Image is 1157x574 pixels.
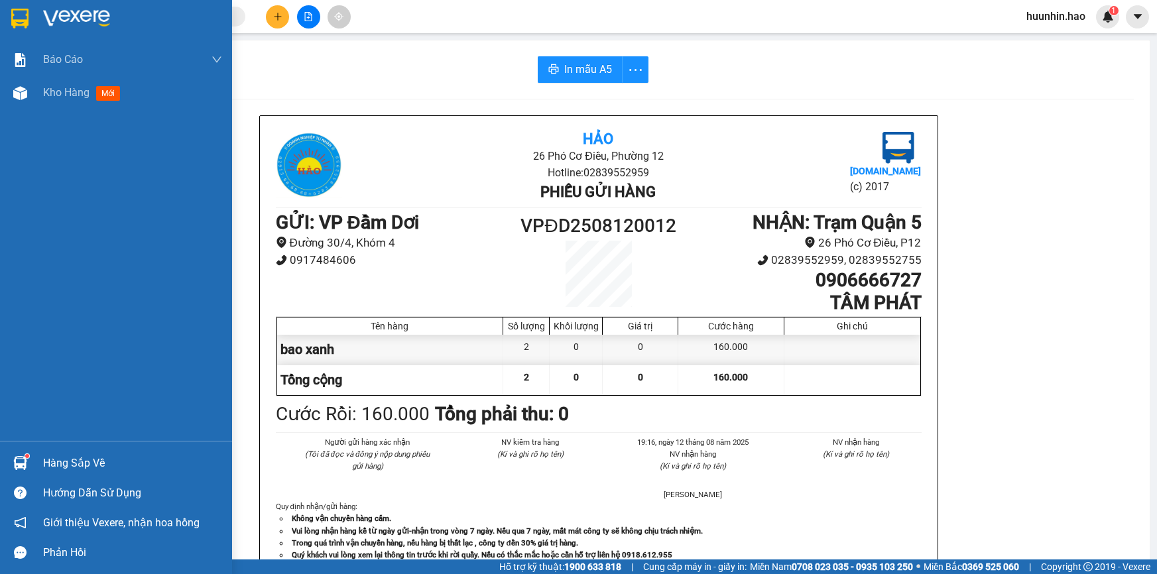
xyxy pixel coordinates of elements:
[43,51,83,68] span: Báo cáo
[383,164,814,181] li: Hotline: 02839552959
[631,559,633,574] span: |
[96,86,120,101] span: mới
[628,488,759,500] li: [PERSON_NAME]
[334,12,343,21] span: aim
[524,372,529,382] span: 2
[292,514,391,523] strong: Không vận chuyển hàng cấm.
[305,449,430,471] i: (Tôi đã đọc và đồng ý nộp dung phiếu gửi hàng)
[499,559,621,574] span: Hỗ trợ kỹ thuật:
[1111,6,1116,15] span: 1
[883,132,914,164] img: logo.jpg
[1132,11,1144,23] span: caret-down
[623,62,648,78] span: more
[713,372,748,382] span: 160.000
[679,292,921,314] h1: TÂM PHÁT
[277,335,504,365] div: bao xanh
[276,255,287,266] span: phone
[638,372,643,382] span: 0
[622,56,648,83] button: more
[292,526,703,536] strong: Vui lòng nhận hàng kể từ ngày gửi-nhận trong vòng 7 ngày. Nếu qua 7 ngày, mất mát công ty sẽ khôn...
[1126,5,1149,29] button: caret-down
[302,436,434,448] li: Người gửi hàng xác nhận
[1102,11,1114,23] img: icon-new-feature
[276,211,419,233] b: GỬI : VP Đầm Dơi
[292,538,578,547] strong: Trong quá trình vận chuyển hàng, nếu hàng bị thất lạc , công ty đền 30% giá trị hàng.
[465,436,596,448] li: NV kiểm tra hàng
[276,500,922,560] div: Quy định nhận/gửi hàng :
[280,372,342,388] span: Tổng cộng
[757,255,768,266] span: phone
[276,234,518,252] li: Đường 30/4, Khóm 4
[678,335,784,365] div: 160.000
[916,564,920,569] span: ⚪️
[503,335,550,365] div: 2
[518,211,680,241] h1: VPĐD2508120012
[548,64,559,76] span: printer
[14,546,27,559] span: message
[1016,8,1096,25] span: huunhin.hao
[43,86,90,99] span: Kho hàng
[276,251,518,269] li: 0917484606
[628,436,759,448] li: 19:16, ngày 12 tháng 08 năm 2025
[25,454,29,458] sup: 1
[564,61,612,78] span: In mẫu A5
[628,448,759,460] li: NV nhận hàng
[603,335,678,365] div: 0
[750,559,913,574] span: Miền Nam
[643,559,747,574] span: Cung cấp máy in - giấy in:
[574,372,579,382] span: 0
[679,269,921,292] h1: 0906666727
[540,184,656,200] b: Phiếu gửi hàng
[43,543,222,563] div: Phản hồi
[550,335,603,365] div: 0
[43,514,200,531] span: Giới thiệu Vexere, nhận hoa hồng
[14,487,27,499] span: question-circle
[538,56,623,83] button: printerIn mẫu A5
[788,321,917,331] div: Ghi chú
[753,211,922,233] b: NHẬN : Trạm Quận 5
[383,148,814,164] li: 26 Phó Cơ Điều, Phường 12
[553,321,599,331] div: Khối lượng
[13,86,27,100] img: warehouse-icon
[276,237,287,248] span: environment
[507,321,546,331] div: Số lượng
[583,131,613,147] b: Hảo
[276,132,342,198] img: logo.jpg
[823,449,889,459] i: (Kí và ghi rõ họ tên)
[1029,559,1031,574] span: |
[790,436,922,448] li: NV nhận hàng
[212,54,222,65] span: down
[11,9,29,29] img: logo-vxr
[679,251,921,269] li: 02839552959, 02839552755
[43,483,222,503] div: Hướng dẫn sử dụng
[850,178,921,195] li: (c) 2017
[13,53,27,67] img: solution-icon
[328,5,351,29] button: aim
[304,12,313,21] span: file-add
[606,321,674,331] div: Giá trị
[850,166,921,176] b: [DOMAIN_NAME]
[1083,562,1093,571] span: copyright
[660,461,726,471] i: (Kí và ghi rõ họ tên)
[962,561,1019,572] strong: 0369 525 060
[43,453,222,473] div: Hàng sắp về
[280,321,500,331] div: Tên hàng
[292,550,672,559] strong: Quý khách vui lòng xem lại thông tin trước khi rời quầy. Nếu có thắc mắc hoặc cần hỗ trợ liên hệ ...
[804,237,816,248] span: environment
[276,400,430,429] div: Cước Rồi : 160.000
[14,516,27,529] span: notification
[13,456,27,470] img: warehouse-icon
[273,12,282,21] span: plus
[297,5,320,29] button: file-add
[792,561,913,572] strong: 0708 023 035 - 0935 103 250
[435,403,569,425] b: Tổng phải thu: 0
[924,559,1019,574] span: Miền Bắc
[682,321,780,331] div: Cước hàng
[1109,6,1119,15] sup: 1
[564,561,621,572] strong: 1900 633 818
[497,449,564,459] i: (Kí và ghi rõ họ tên)
[266,5,289,29] button: plus
[679,234,921,252] li: 26 Phó Cơ Điều, P12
